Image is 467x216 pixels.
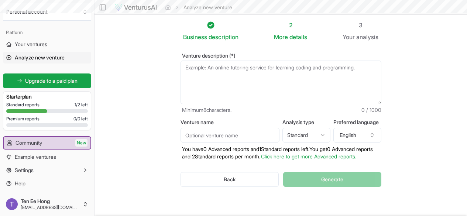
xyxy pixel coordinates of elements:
label: Preferred language [333,120,381,125]
span: Upgrade to a paid plan [25,77,78,85]
span: Premium reports [6,116,40,122]
span: Standard reports [6,102,40,108]
a: Example ventures [3,151,91,163]
span: Community [16,139,42,147]
a: Upgrade to a paid plan [3,73,91,88]
label: Venture name [181,120,279,125]
span: Minimum 8 characters. [182,106,231,114]
span: Help [15,180,25,187]
span: Business [183,32,207,41]
div: 3 [343,21,378,30]
span: 0 / 1000 [361,106,381,114]
span: Analyze new venture [15,54,65,61]
span: analysis [356,33,378,41]
span: description [209,33,238,41]
a: Click here to get more Advanced reports. [261,153,356,160]
span: 1 / 2 left [75,102,88,108]
input: Optional venture name [181,128,279,143]
button: Ten Ee Hong[EMAIL_ADDRESS][DOMAIN_NAME] [3,195,91,213]
img: ACg8ocL4MpcDsy3UdtEUpn_8xB2XWPvjaltO1cmPaZ-bYVjT--K3Ag=s96-c [6,198,18,210]
span: New [75,139,87,147]
span: 0 / 0 left [73,116,88,122]
div: Platform [3,27,91,38]
a: Help [3,178,91,189]
span: Your ventures [15,41,47,48]
span: Your [343,32,355,41]
label: Analysis type [282,120,330,125]
span: Settings [15,167,34,174]
span: More [274,32,288,41]
span: details [289,33,307,41]
label: Venture description (*) [181,53,381,58]
button: Settings [3,164,91,176]
button: English [333,128,381,143]
span: [EMAIL_ADDRESS][DOMAIN_NAME] [21,205,79,210]
a: CommunityNew [4,137,90,149]
span: Ten Ee Hong [21,198,79,205]
div: 2 [274,21,307,30]
span: Example ventures [15,153,56,161]
button: Back [181,172,279,187]
h3: Starter plan [6,93,88,100]
a: Your ventures [3,38,91,50]
p: You have 0 Advanced reports and 1 Standard reports left. Y ou get 0 Advanced reports and 2 Standa... [181,145,381,160]
a: Analyze new venture [3,52,91,64]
